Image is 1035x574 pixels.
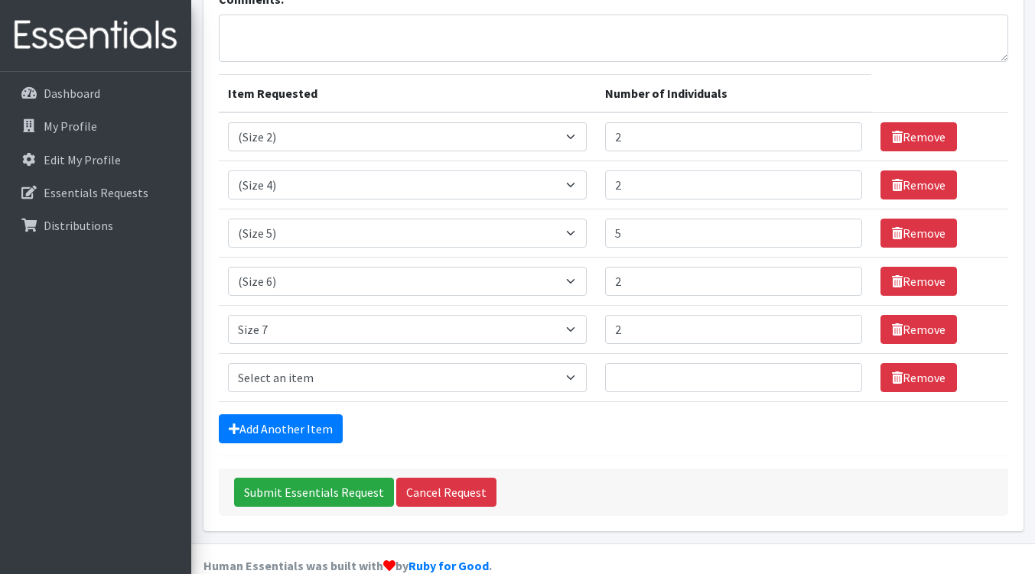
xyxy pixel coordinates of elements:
[203,558,492,573] strong: Human Essentials was built with by .
[6,111,185,141] a: My Profile
[44,86,100,101] p: Dashboard
[6,78,185,109] a: Dashboard
[44,185,148,200] p: Essentials Requests
[6,210,185,241] a: Distributions
[396,478,496,507] a: Cancel Request
[880,363,957,392] a: Remove
[408,558,489,573] a: Ruby for Good
[6,10,185,61] img: HumanEssentials
[596,75,872,113] th: Number of Individuals
[880,315,957,344] a: Remove
[44,152,121,167] p: Edit My Profile
[219,75,596,113] th: Item Requested
[880,219,957,248] a: Remove
[880,170,957,199] a: Remove
[44,218,113,233] p: Distributions
[6,144,185,175] a: Edit My Profile
[219,414,343,443] a: Add Another Item
[234,478,394,507] input: Submit Essentials Request
[880,267,957,296] a: Remove
[44,118,97,134] p: My Profile
[6,177,185,208] a: Essentials Requests
[880,122,957,151] a: Remove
